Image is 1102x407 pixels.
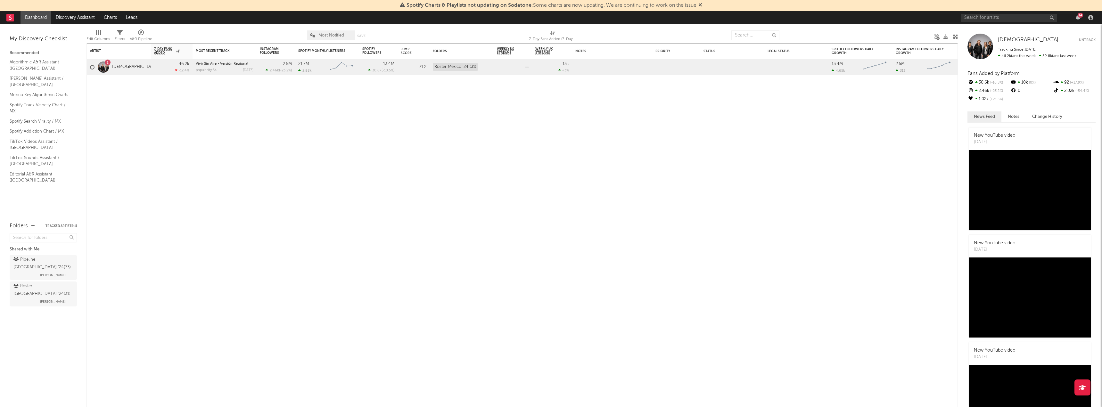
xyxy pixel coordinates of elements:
div: Legal Status [768,49,809,53]
span: Weekly US Streams [497,47,519,55]
div: 2.5M [896,62,905,66]
a: Roster [GEOGRAPHIC_DATA] '24(31)[PERSON_NAME] [10,281,77,306]
svg: Chart title [327,59,356,75]
div: 71.2 [401,63,426,71]
div: 0 [1010,87,1053,95]
div: A&R Pipeline [130,35,152,43]
div: [DATE] [974,247,1016,253]
span: -23.2 % [989,89,1003,93]
div: Artist [90,49,138,53]
svg: Chart title [925,59,953,75]
span: [PERSON_NAME] [40,271,66,279]
div: 13.4M [383,62,394,66]
span: -10.5 % [989,81,1003,85]
span: Most Notified [318,33,344,37]
a: [DEMOGRAPHIC_DATA] [112,64,159,70]
div: Jump Score [401,47,417,55]
a: Spotify Track Velocity Chart / MX [10,102,70,115]
input: Search for artists [961,14,1057,22]
input: Search for folders... [10,233,77,242]
a: Mexico Key Algorithmic Charts [10,91,70,98]
div: 1.02k [967,95,1010,103]
div: Filters [115,35,125,43]
div: 21.7M [298,62,309,66]
button: News Feed [967,111,1001,122]
span: -10.5 % [382,69,393,72]
span: 7-Day Fans Added [154,47,175,55]
div: Filters [115,27,125,46]
button: Save [357,34,366,38]
button: Tracked Artists(1) [45,224,77,228]
div: 7-Day Fans Added (7-Day Fans Added) [529,27,577,46]
div: 2.88k [298,69,312,73]
span: -23.2 % [280,69,291,72]
span: 52.8k fans last week [998,54,1076,58]
a: [DEMOGRAPHIC_DATA] [998,37,1058,43]
span: 46.2k fans this week [998,54,1036,58]
div: A&R Pipeline [130,27,152,46]
div: Spotify Followers [362,47,385,55]
span: [PERSON_NAME] [40,298,66,305]
div: Edit Columns [86,35,110,43]
div: Recommended [10,49,77,57]
div: 13k [563,62,569,66]
a: Algorithmic A&R Assistant ([GEOGRAPHIC_DATA]) [10,59,70,72]
a: Editorial A&R Assistant ([GEOGRAPHIC_DATA]) [10,171,70,184]
a: Charts [99,11,121,24]
span: +17.9 % [1069,81,1084,85]
a: TikTok Videos Assistant / [GEOGRAPHIC_DATA] [10,138,70,151]
div: 2.46k [967,87,1010,95]
a: Vivir Sin Aire - Versión Regional [196,62,248,66]
div: 2.02k [1053,87,1096,95]
a: TikTok Sounds Assistant / [GEOGRAPHIC_DATA] [10,154,70,167]
div: Roster [GEOGRAPHIC_DATA] '24 ( 31 ) [13,282,71,298]
a: Leads [121,11,142,24]
svg: Chart title [860,59,889,75]
a: [PERSON_NAME] Assistant / [GEOGRAPHIC_DATA] [10,75,70,88]
span: Fans Added by Platform [967,71,1020,76]
div: Edit Columns [86,27,110,46]
div: Instagram Followers [260,47,282,55]
a: Pipeline [GEOGRAPHIC_DATA] '24(73)[PERSON_NAME] [10,255,77,280]
div: Folders [433,49,481,53]
div: New YouTube video [974,240,1016,247]
button: 14 [1076,15,1080,20]
div: Shared with Me [10,246,77,253]
div: Folders [10,222,28,230]
div: Spotify Followers Daily Growth [832,47,880,55]
a: Dashboard [21,11,51,24]
div: 30.6k [967,78,1010,87]
span: +21.5 % [989,98,1003,101]
div: Priority [655,49,681,53]
div: popularity: 54 [196,69,217,72]
span: -54.4 % [1074,89,1089,93]
input: Search... [731,30,779,40]
div: 2.5M [283,62,292,66]
div: New YouTube video [974,347,1016,354]
div: New YouTube video [974,132,1016,139]
div: My Discovery Checklist [10,35,77,43]
div: [DATE] [243,69,253,72]
div: Notes [575,49,639,53]
span: 2.46k [270,69,279,72]
div: 4.65k [832,69,845,73]
span: Dismiss [698,3,702,8]
div: [DATE] [974,354,1016,360]
a: Spotify Search Virality / MX [10,118,70,125]
div: 313 [896,69,905,73]
div: Status [703,49,745,53]
div: ( ) [368,68,394,72]
div: -12.4 % [175,68,189,72]
div: Instagram Followers Daily Growth [896,47,944,55]
span: : Some charts are now updating. We are continuing to work on the issue [407,3,696,8]
div: Roster Mexico '24 (31) [433,63,478,71]
div: ( ) [266,68,292,72]
div: Spotify Monthly Listeners [298,49,346,53]
button: Untrack [1079,37,1096,43]
span: 30.6k [372,69,382,72]
button: Notes [1001,111,1026,122]
div: 10k [1010,78,1053,87]
div: 46.2k [179,62,189,66]
div: [DATE] [974,139,1016,145]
